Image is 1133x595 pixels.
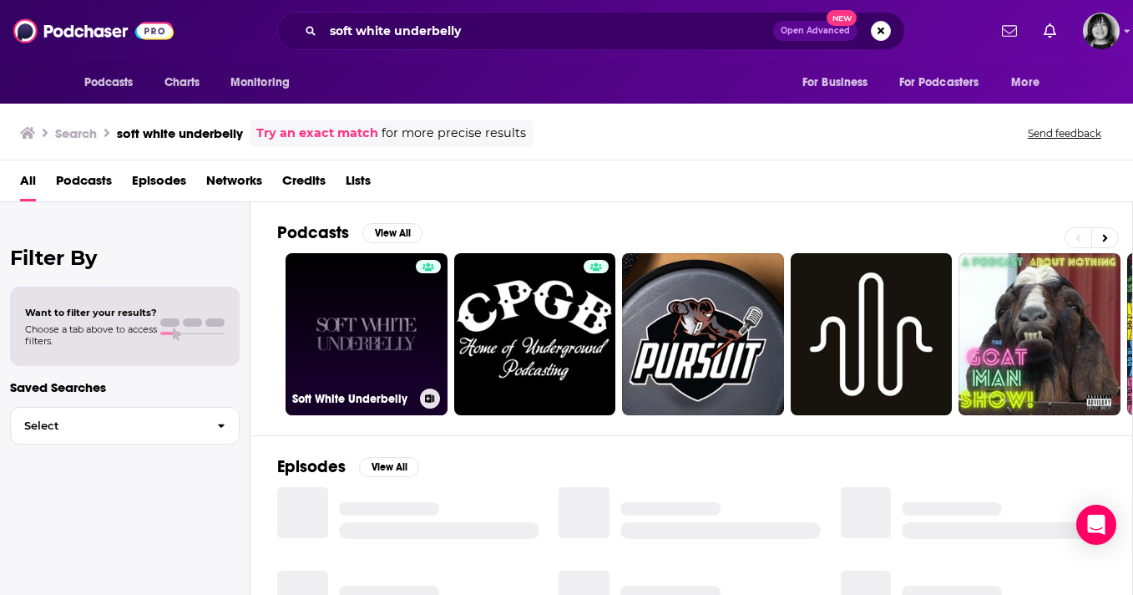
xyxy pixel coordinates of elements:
span: Charts [164,71,200,94]
h2: Episodes [277,456,346,477]
button: View All [362,223,422,243]
a: Show notifications dropdown [1037,17,1063,45]
div: Open Intercom Messenger [1076,505,1116,545]
img: Podchaser - Follow, Share and Rate Podcasts [13,15,174,47]
div: Search podcasts, credits, & more... [277,12,905,50]
a: All [20,167,36,201]
a: Episodes [132,167,186,201]
span: Open Advanced [781,27,850,35]
h3: Search [55,125,97,141]
button: open menu [73,67,155,99]
button: Open AdvancedNew [773,21,857,41]
span: Select [11,420,204,431]
button: View All [359,457,419,477]
h3: Soft White Underbelly [292,392,413,406]
span: More [1011,71,1039,94]
span: For Podcasters [899,71,979,94]
p: Saved Searches [10,379,240,395]
span: Podcasts [84,71,134,94]
button: open menu [888,67,1004,99]
a: Podcasts [56,167,112,201]
span: for more precise results [382,124,526,143]
button: open menu [219,67,311,99]
span: Want to filter your results? [25,307,157,318]
input: Search podcasts, credits, & more... [323,18,773,44]
button: Select [10,407,240,445]
h3: soft white underbelly [117,125,243,141]
a: Show notifications dropdown [995,17,1024,45]
a: PodcastsView All [277,222,422,243]
h2: Podcasts [277,222,349,243]
button: Send feedback [1023,126,1106,140]
span: Choose a tab above to access filters. [25,323,157,347]
a: Try an exact match [256,124,378,143]
a: Networks [206,167,262,201]
a: Charts [154,67,210,99]
span: For Business [802,71,868,94]
a: Lists [346,167,371,201]
a: Soft White Underbelly [286,253,448,415]
h2: Filter By [10,246,240,270]
button: open menu [999,67,1060,99]
button: open menu [791,67,889,99]
img: User Profile [1083,13,1120,49]
a: Credits [282,167,326,201]
a: EpisodesView All [277,456,419,477]
span: Monitoring [230,71,290,94]
span: Logged in as parkdalepublicity1 [1083,13,1120,49]
button: Show profile menu [1083,13,1120,49]
span: New [827,10,857,26]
